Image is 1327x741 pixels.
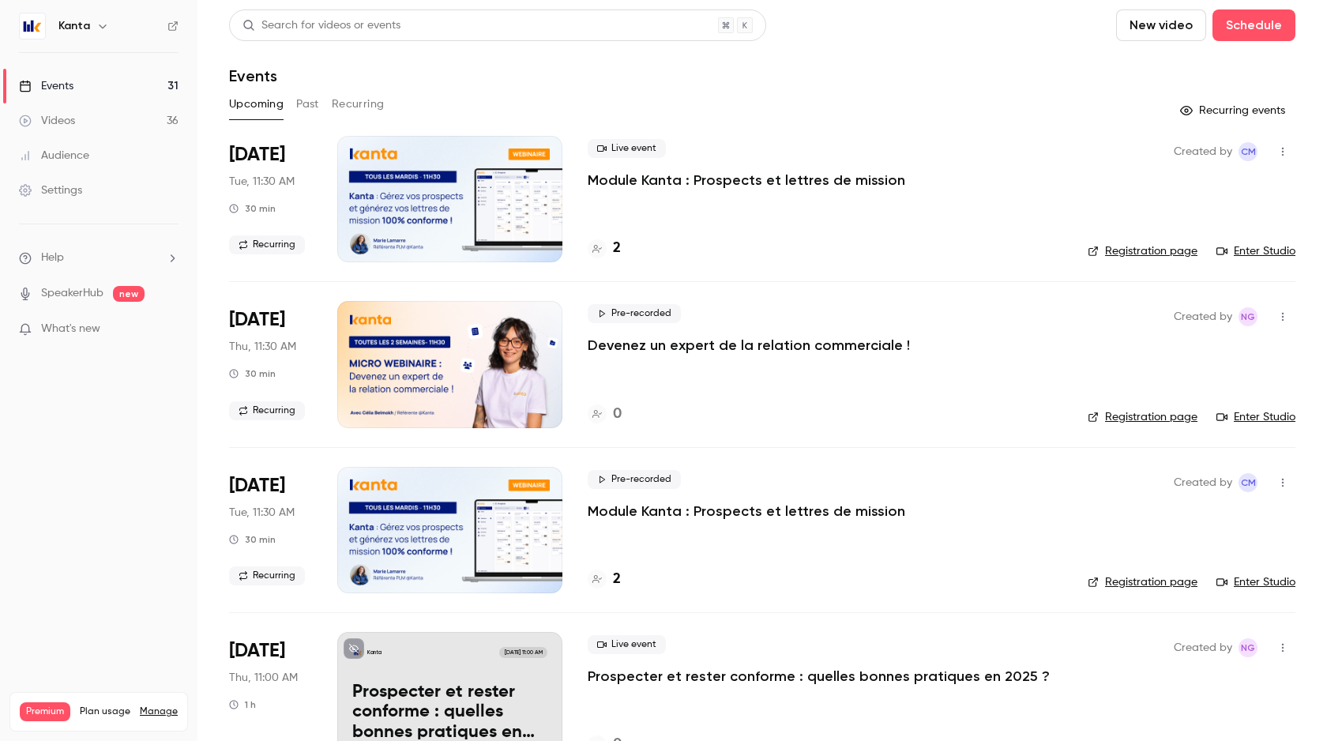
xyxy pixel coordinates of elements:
div: Audience [19,148,89,164]
li: help-dropdown-opener [19,250,179,266]
h4: 0 [613,404,622,425]
div: Videos [19,113,75,129]
span: [DATE] [229,638,285,664]
span: Nicolas Guitard [1239,307,1257,326]
span: new [113,286,145,302]
div: Oct 9 Thu, 11:30 AM (Europe/Paris) [229,301,312,427]
a: 2 [588,569,621,590]
span: Recurring [229,235,305,254]
iframe: Noticeable Trigger [160,322,179,337]
span: Thu, 11:30 AM [229,339,296,355]
span: CM [1241,142,1256,161]
div: Events [19,78,73,94]
span: Premium [20,702,70,721]
span: [DATE] [229,473,285,498]
button: Recurring events [1173,98,1295,123]
button: Schedule [1212,9,1295,41]
span: Tue, 11:30 AM [229,174,295,190]
span: Plan usage [80,705,130,718]
button: Upcoming [229,92,284,117]
span: NG [1241,638,1255,657]
h4: 2 [613,238,621,259]
span: CM [1241,473,1256,492]
span: Charlotte MARTEL [1239,142,1257,161]
h6: Kanta [58,18,90,34]
span: Created by [1174,142,1232,161]
a: Enter Studio [1216,574,1295,590]
p: Kanta [367,649,382,656]
span: Created by [1174,473,1232,492]
div: Search for videos or events [242,17,400,34]
a: Enter Studio [1216,409,1295,425]
span: Recurring [229,401,305,420]
div: 30 min [229,202,276,215]
span: Recurring [229,566,305,585]
div: Settings [19,182,82,198]
span: Created by [1174,638,1232,657]
span: NG [1241,307,1255,326]
a: 2 [588,238,621,259]
a: Registration page [1088,574,1197,590]
a: Enter Studio [1216,243,1295,259]
div: 1 h [229,698,256,711]
a: Prospecter et rester conforme : quelles bonnes pratiques en 2025 ? [588,667,1050,686]
span: What's new [41,321,100,337]
a: SpeakerHub [41,285,103,302]
a: Devenez un expert de la relation commerciale ! [588,336,910,355]
span: Live event [588,635,666,654]
span: Created by [1174,307,1232,326]
span: Help [41,250,64,266]
a: Module Kanta : Prospects et lettres de mission [588,502,905,521]
span: Thu, 11:00 AM [229,670,298,686]
button: Past [296,92,319,117]
a: Manage [140,705,178,718]
h1: Events [229,66,277,85]
span: Nicolas Guitard [1239,638,1257,657]
span: Tue, 11:30 AM [229,505,295,521]
span: [DATE] [229,307,285,333]
button: New video [1116,9,1206,41]
div: Oct 7 Tue, 11:30 AM (Europe/Paris) [229,136,312,262]
span: Pre-recorded [588,470,681,489]
button: Recurring [332,92,385,117]
div: Oct 14 Tue, 11:30 AM (Europe/Paris) [229,467,312,593]
a: Registration page [1088,243,1197,259]
div: 30 min [229,533,276,546]
span: Pre-recorded [588,304,681,323]
h4: 2 [613,569,621,590]
a: Module Kanta : Prospects et lettres de mission [588,171,905,190]
a: 0 [588,404,622,425]
div: 30 min [229,367,276,380]
a: Registration page [1088,409,1197,425]
span: [DATE] [229,142,285,167]
span: Charlotte MARTEL [1239,473,1257,492]
img: Kanta [20,13,45,39]
span: [DATE] 11:00 AM [499,647,547,658]
span: Live event [588,139,666,158]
